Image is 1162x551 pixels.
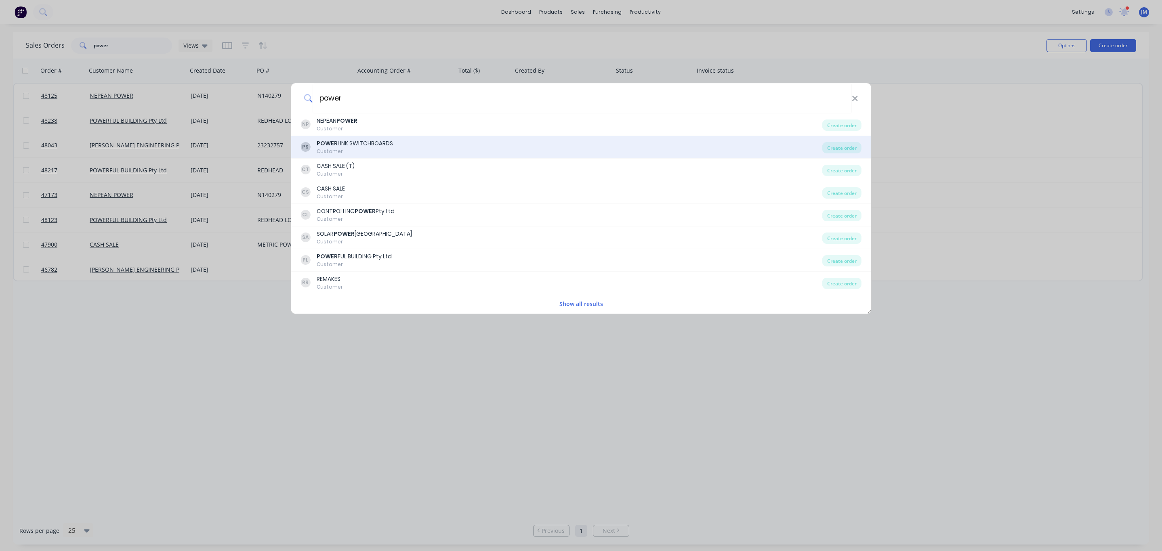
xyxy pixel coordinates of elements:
b: POWER [317,139,338,147]
button: Show all results [557,299,605,308]
b: POWER [336,117,357,125]
div: Customer [317,261,392,268]
div: Customer [317,170,355,178]
div: Create order [822,165,862,176]
div: Customer [317,148,393,155]
div: PL [300,255,310,265]
b: POWER [334,230,355,238]
input: Enter a customer name to create a new order... [313,83,852,113]
b: POWER [317,252,338,260]
div: Create order [822,255,862,266]
div: NP [300,119,310,129]
div: Create order [822,278,862,289]
div: NEPEAN [317,117,357,125]
div: SOLAR [GEOGRAPHIC_DATA] [317,230,412,238]
div: LINK SWITCHBOARDS [317,139,393,148]
div: REMAKES [317,275,343,283]
div: PS [300,142,310,152]
div: Customer [317,283,343,291]
div: Customer [317,125,357,132]
div: CS [300,187,310,197]
div: Create order [822,233,862,244]
div: FUL BUILDING Pty Ltd [317,252,392,261]
div: Customer [317,216,395,223]
div: Create order [822,210,862,221]
div: CONTROLLING Pty Ltd [317,207,395,216]
div: SA [300,233,310,242]
div: CASH SALE [317,184,345,193]
div: RR [300,278,310,287]
div: Customer [317,193,345,200]
div: Customer [317,238,412,245]
div: CL [300,210,310,220]
div: Create order [822,187,862,199]
div: Create order [822,142,862,153]
div: CASH SALE (T) [317,162,355,170]
b: POWER [355,207,376,215]
div: CT [300,165,310,174]
div: Create order [822,119,862,131]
